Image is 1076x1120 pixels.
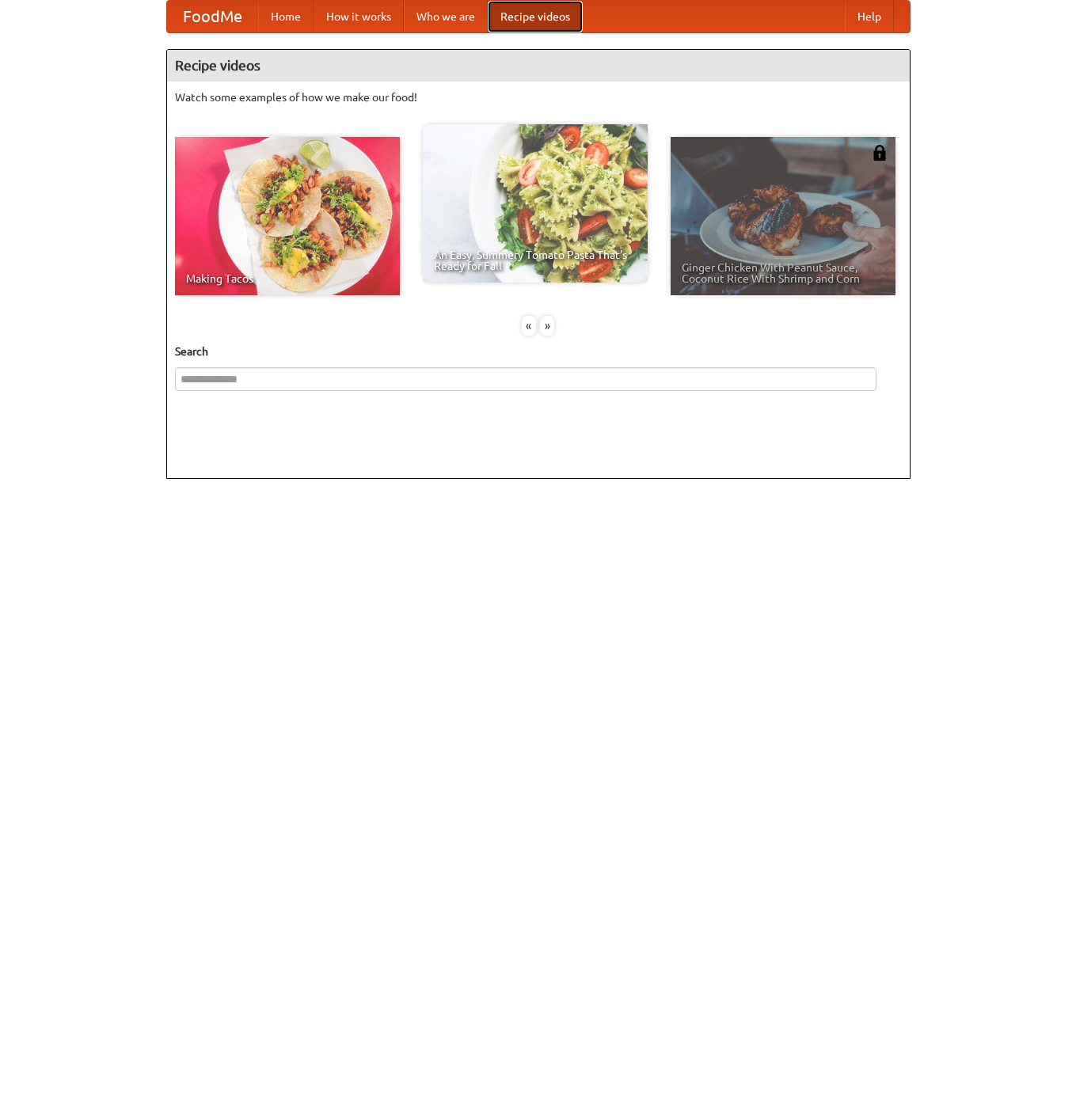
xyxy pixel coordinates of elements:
a: Home [258,1,314,32]
a: An Easy, Summery Tomato Pasta That's Ready for Fall [423,124,648,283]
a: Who we are [404,1,488,32]
div: » [540,316,554,336]
p: Watch some examples of how we make our food! [175,89,902,105]
a: FoodMe [167,1,258,32]
h4: Recipe videos [167,50,910,82]
span: An Easy, Summery Tomato Pasta That's Ready for Fall [434,249,637,271]
a: How it works [314,1,404,32]
a: Help [845,1,894,32]
a: Recipe videos [488,1,583,32]
a: Making Tacos [175,137,400,295]
img: 483408.png [872,145,888,161]
h5: Search [175,344,902,359]
span: Making Tacos [186,273,389,284]
div: « [522,316,536,336]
